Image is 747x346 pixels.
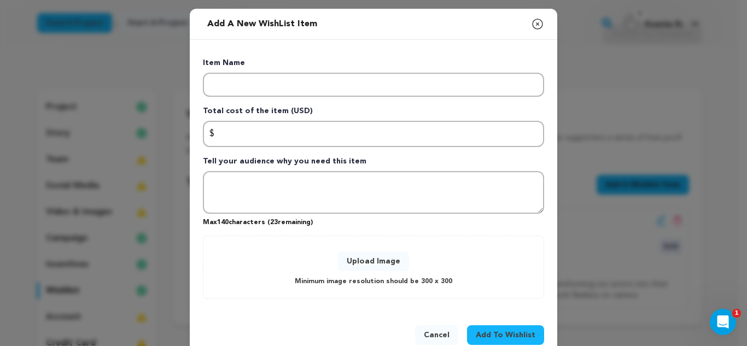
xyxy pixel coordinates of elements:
[203,171,544,214] textarea: Tell your audience why you need this item
[203,121,544,147] input: Enter total cost of the item
[732,309,741,318] span: 1
[217,219,229,226] span: 140
[203,214,544,227] p: Max characters ( remaining)
[710,309,736,335] iframe: Intercom live chat
[270,219,278,226] span: 23
[295,275,452,288] p: Minimum image resolution should be 300 x 300
[209,127,214,140] span: $
[203,156,544,171] p: Tell your audience why you need this item
[338,251,409,271] button: Upload Image
[203,73,544,97] input: Enter item name
[203,105,544,121] p: Total cost of the item (USD)
[203,57,544,73] p: Item Name
[467,325,544,345] button: Add To Wishlist
[203,13,322,35] h2: Add a new WishList item
[476,330,535,341] span: Add To Wishlist
[415,325,458,345] button: Cancel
